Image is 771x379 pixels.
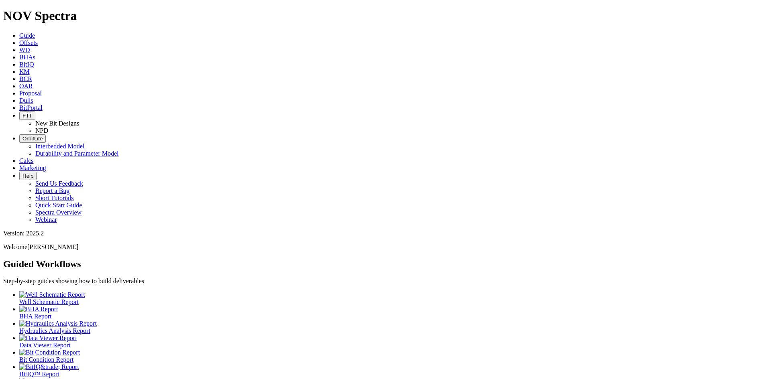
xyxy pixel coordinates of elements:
a: Data Viewer Report Data Viewer Report [19,334,768,349]
a: Marketing [19,164,46,171]
span: Bit Condition Report [19,356,73,363]
p: Welcome [3,243,768,251]
button: OrbitLite [19,134,46,143]
span: Help [22,173,33,179]
button: FTT [19,111,35,120]
p: Step-by-step guides showing how to build deliverables [3,278,768,285]
a: Guide [19,32,35,39]
a: Report a Bug [35,187,69,194]
a: WD [19,47,30,53]
a: Proposal [19,90,42,97]
button: Help [19,172,37,180]
a: Offsets [19,39,38,46]
a: Dulls [19,97,33,104]
a: OAR [19,83,33,89]
img: Bit Condition Report [19,349,80,356]
span: [PERSON_NAME] [27,243,78,250]
a: BitPortal [19,104,43,111]
a: BitIQ&trade; Report BitIQ™ Report [19,363,768,377]
a: Bit Condition Report Bit Condition Report [19,349,768,363]
a: Spectra Overview [35,209,82,216]
span: FTT [22,113,32,119]
span: Hydraulics Analysis Report [19,327,90,334]
img: Well Schematic Report [19,291,85,298]
a: BHA Report BHA Report [19,306,768,320]
a: Hydraulics Analysis Report Hydraulics Analysis Report [19,320,768,334]
a: Webinar [35,216,57,223]
a: BitIQ [19,61,34,68]
a: Quick Start Guide [35,202,82,209]
span: OrbitLite [22,136,43,142]
span: Data Viewer Report [19,342,71,349]
img: Hydraulics Analysis Report [19,320,97,327]
span: BitIQ™ Report [19,371,59,377]
a: Send Us Feedback [35,180,83,187]
a: Durability and Parameter Model [35,150,119,157]
h2: Guided Workflows [3,259,768,270]
h1: NOV Spectra [3,8,768,23]
a: Well Schematic Report Well Schematic Report [19,291,768,305]
img: BHA Report [19,306,58,313]
a: BCR [19,75,32,82]
img: BitIQ&trade; Report [19,363,79,371]
a: Short Tutorials [35,195,74,201]
img: Data Viewer Report [19,334,77,342]
a: KM [19,68,30,75]
a: New Bit Designs [35,120,79,127]
a: Interbedded Model [35,143,84,150]
div: Version: 2025.2 [3,230,768,237]
a: Calcs [19,157,34,164]
a: NPD [35,127,48,134]
span: Well Schematic Report [19,298,79,305]
a: BHAs [19,54,35,61]
span: BHA Report [19,313,51,320]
